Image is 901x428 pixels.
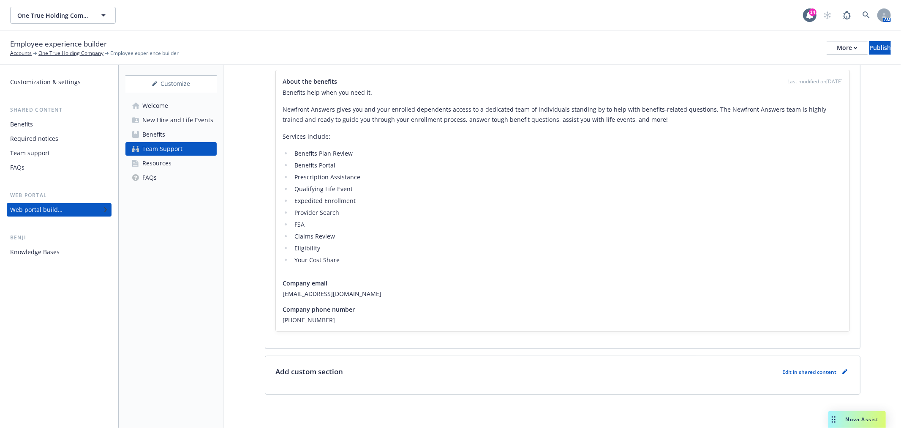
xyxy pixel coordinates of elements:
[7,106,112,114] div: Shared content
[125,76,217,92] div: Customize
[10,146,50,160] div: Team support
[7,146,112,160] a: Team support
[837,41,857,54] div: More
[142,142,182,156] div: Team Support
[809,8,817,16] div: 14
[142,99,168,112] div: Welcome
[125,128,217,141] a: Benefits
[142,113,213,127] div: New Hire and Life Events
[840,367,850,377] a: pencil
[17,11,90,20] span: One True Holding Company
[782,368,836,376] p: Edit in shared content
[7,161,112,174] a: FAQs
[292,160,843,170] li: Benefits Portal
[858,7,875,24] a: Search
[283,132,843,142] p: Services include:
[142,156,171,170] div: Resources
[110,49,179,57] span: Employee experience builder
[10,203,63,217] div: Web portal builder
[283,88,843,98] p: Benefits help when you need it.
[142,171,157,184] div: FAQs
[292,172,843,182] li: Prescription Assistance
[292,255,843,265] li: Your Cost Share
[7,191,112,200] div: Web portal
[292,184,843,194] li: Qualifying Life Event
[125,142,217,156] a: Team Support
[125,75,217,92] button: Customize
[283,77,337,86] span: About the benefits
[292,231,843,241] li: Claims Review
[125,156,217,170] a: Resources
[869,41,891,55] button: Publish
[10,75,81,89] div: Customization & settings
[7,118,112,131] a: Benefits
[10,132,58,145] div: Required notices
[283,305,355,314] span: Company phone number
[275,366,343,377] p: Add custom section
[10,7,116,24] button: One True Holding Company
[283,279,327,288] span: Company email
[283,104,843,125] p: Newfront Answers gives you and your enrolled dependents access to a dedicated team of individuals...
[838,7,855,24] a: Report a Bug
[846,416,879,423] span: Nova Assist
[787,78,843,85] span: Last modified on [DATE]
[7,233,112,242] div: Benji
[10,245,60,259] div: Knowledge Bases
[7,203,112,217] a: Web portal builder
[125,99,217,112] a: Welcome
[292,196,843,206] li: Expedited Enrollment
[283,289,843,298] span: [EMAIL_ADDRESS][DOMAIN_NAME]
[38,49,103,57] a: One True Holding Company
[828,411,886,428] button: Nova Assist
[10,161,24,174] div: FAQs
[819,7,836,24] a: Start snowing
[283,316,843,324] span: [PHONE_NUMBER]
[7,132,112,145] a: Required notices
[7,75,112,89] a: Customization & settings
[292,148,843,159] li: Benefits Plan Review
[292,208,843,218] li: Provider Search
[827,41,868,55] button: More
[10,38,107,49] span: Employee experience builder
[292,243,843,253] li: Eligibility
[828,411,839,428] div: Drag to move
[292,219,843,230] li: FSA
[125,171,217,184] a: FAQs
[10,49,32,57] a: Accounts
[7,245,112,259] a: Knowledge Bases
[125,113,217,127] a: New Hire and Life Events
[10,118,33,131] div: Benefits
[142,128,165,141] div: Benefits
